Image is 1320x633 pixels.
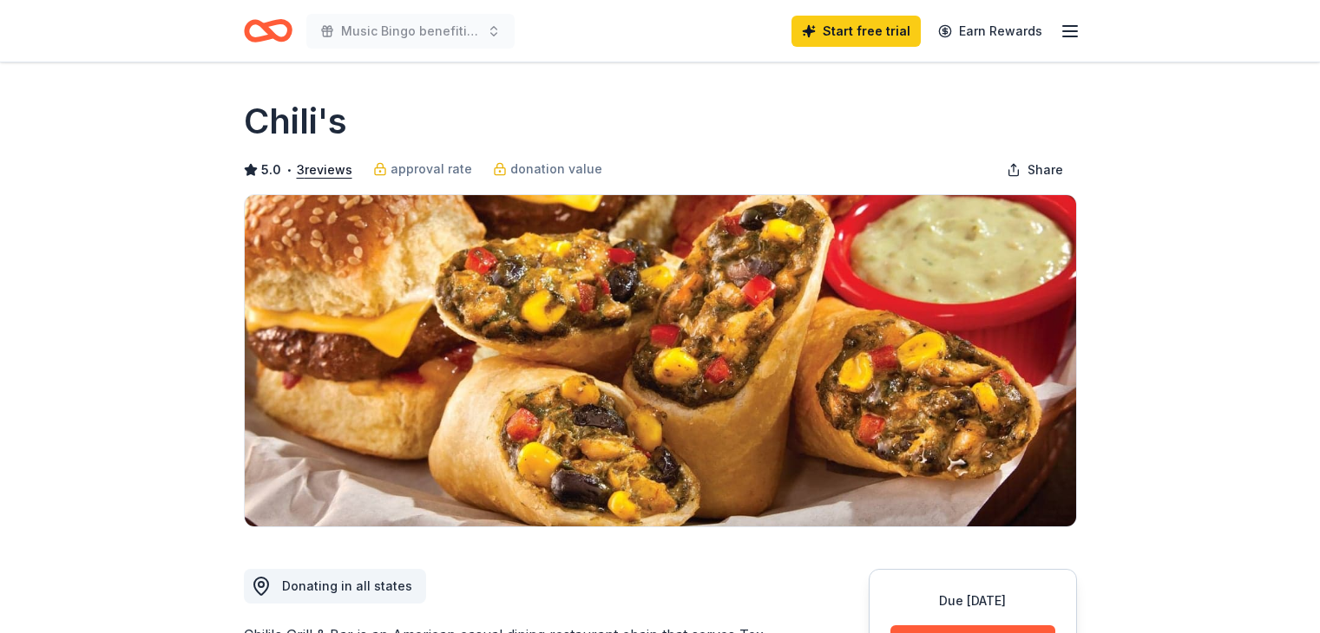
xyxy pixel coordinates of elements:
span: Share [1028,160,1063,180]
a: Earn Rewards [928,16,1053,47]
button: 3reviews [297,160,352,180]
a: Start free trial [791,16,921,47]
span: approval rate [391,159,472,179]
span: • [286,163,292,177]
button: Share [993,153,1077,187]
div: Due [DATE] [890,591,1055,611]
a: Home [244,10,292,51]
span: Music Bingo benefiting Polar Rescue [341,21,480,42]
span: 5.0 [261,160,281,180]
h1: Chili's [244,97,347,146]
a: donation value [493,159,602,179]
a: approval rate [373,159,472,179]
span: donation value [510,159,602,179]
button: Music Bingo benefiting Polar Rescue [306,14,515,49]
img: Image for Chili's [245,195,1076,526]
span: Donating in all states [282,578,412,593]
